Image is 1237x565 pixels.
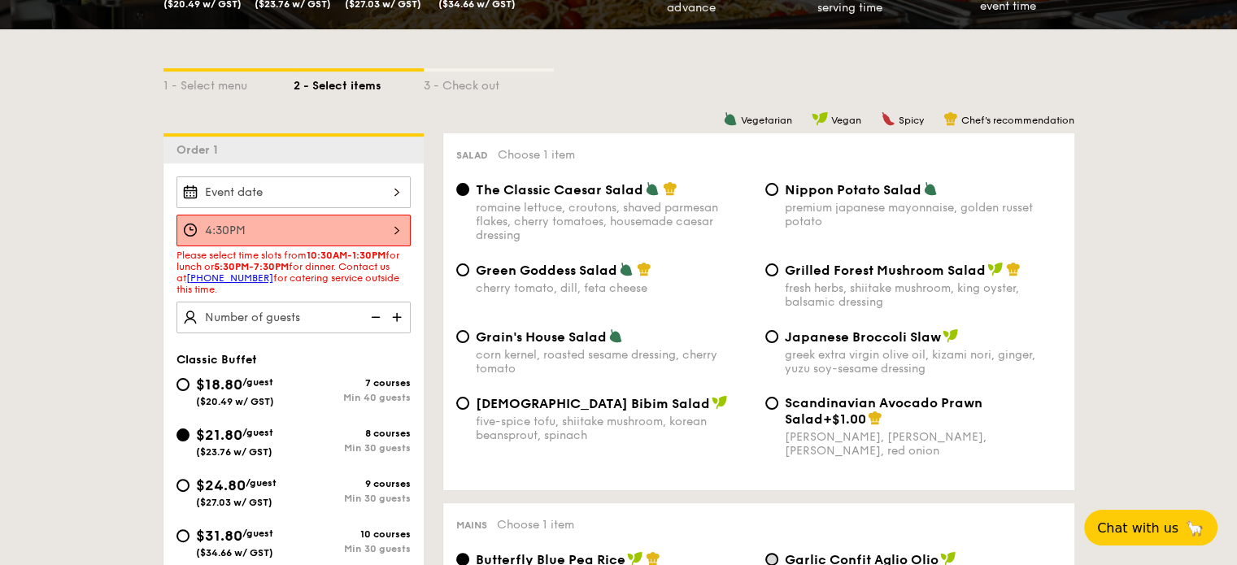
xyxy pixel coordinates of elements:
input: $31.80/guest($34.66 w/ GST)10 coursesMin 30 guests [176,529,189,542]
span: Please select time slots from for lunch or for dinner. Contact us at for catering service outside... [176,250,399,295]
img: icon-chef-hat.a58ddaea.svg [943,111,958,126]
img: icon-vegan.f8ff3823.svg [943,328,959,343]
a: [PHONE_NUMBER] [186,272,273,284]
span: Order 1 [176,143,224,157]
input: Event date [176,176,411,208]
span: Scandinavian Avocado Prawn Salad [785,395,982,427]
div: 8 courses [294,428,411,439]
input: Grilled Forest Mushroom Saladfresh herbs, shiitake mushroom, king oyster, balsamic dressing [765,263,778,276]
span: Salad [456,150,488,161]
div: fresh herbs, shiitake mushroom, king oyster, balsamic dressing [785,281,1061,309]
span: Vegetarian [741,115,792,126]
img: icon-vegan.f8ff3823.svg [712,395,728,410]
span: Vegan [831,115,861,126]
strong: 10:30AM-1:30PM [307,250,385,261]
div: Min 30 guests [294,493,411,504]
span: Grilled Forest Mushroom Salad [785,263,986,278]
div: romaine lettuce, croutons, shaved parmesan flakes, cherry tomatoes, housemade caesar dressing [476,201,752,242]
input: $24.80/guest($27.03 w/ GST)9 coursesMin 30 guests [176,479,189,492]
input: Nippon Potato Saladpremium japanese mayonnaise, golden russet potato [765,183,778,196]
span: ($23.76 w/ GST) [196,446,272,458]
input: Event time [176,215,411,246]
div: Min 30 guests [294,543,411,554]
img: icon-vegetarian.fe4039eb.svg [608,328,623,343]
input: Japanese Broccoli Slawgreek extra virgin olive oil, kizami nori, ginger, yuzu soy-sesame dressing [765,330,778,343]
img: icon-reduce.1d2dbef1.svg [362,302,386,332]
input: Scandinavian Avocado Prawn Salad+$1.00[PERSON_NAME], [PERSON_NAME], [PERSON_NAME], red onion [765,397,778,410]
span: Chat with us [1097,520,1178,536]
span: +$1.00 [823,411,866,427]
span: 🦙 [1185,519,1204,537]
img: icon-vegetarian.fe4039eb.svg [619,262,634,276]
span: /guest [242,376,273,388]
span: Spicy [899,115,924,126]
div: greek extra virgin olive oil, kizami nori, ginger, yuzu soy-sesame dressing [785,348,1061,376]
span: Japanese Broccoli Slaw [785,329,941,345]
div: 3 - Check out [424,72,554,94]
img: icon-vegetarian.fe4039eb.svg [645,181,660,196]
span: Chef's recommendation [961,115,1074,126]
div: [PERSON_NAME], [PERSON_NAME], [PERSON_NAME], red onion [785,430,1061,458]
input: [DEMOGRAPHIC_DATA] Bibim Saladfive-spice tofu, shiitake mushroom, korean beansprout, spinach [456,397,469,410]
img: icon-chef-hat.a58ddaea.svg [1006,262,1021,276]
span: $24.80 [196,476,246,494]
input: The Classic Caesar Saladromaine lettuce, croutons, shaved parmesan flakes, cherry tomatoes, house... [456,183,469,196]
img: icon-vegetarian.fe4039eb.svg [923,181,938,196]
span: $21.80 [196,426,242,444]
span: ($20.49 w/ GST) [196,396,274,407]
span: Nippon Potato Salad [785,182,921,198]
img: icon-add.58712e84.svg [386,302,411,332]
span: Choose 1 item [497,518,574,532]
img: icon-vegan.f8ff3823.svg [987,262,1004,276]
span: /guest [242,427,273,438]
div: Min 30 guests [294,442,411,454]
span: $18.80 [196,376,242,393]
div: cherry tomato, dill, feta cheese [476,281,752,295]
input: Green Goddess Saladcherry tomato, dill, feta cheese [456,263,469,276]
span: /guest [246,477,277,489]
img: icon-vegan.f8ff3823.svg [812,111,828,126]
input: Number of guests [176,302,411,333]
button: Chat with us🦙 [1084,510,1217,545]
div: 7 courses [294,377,411,389]
div: corn kernel, roasted sesame dressing, cherry tomato [476,348,752,376]
img: icon-spicy.37a8142b.svg [881,111,895,126]
span: ($34.66 w/ GST) [196,547,273,558]
img: icon-chef-hat.a58ddaea.svg [663,181,677,196]
span: The Classic Caesar Salad [476,182,643,198]
div: five-spice tofu, shiitake mushroom, korean beansprout, spinach [476,415,752,442]
span: ($27.03 w/ GST) [196,497,272,508]
img: icon-chef-hat.a58ddaea.svg [637,262,651,276]
span: /guest [242,528,273,539]
div: premium japanese mayonnaise, golden russet potato [785,201,1061,228]
input: $18.80/guest($20.49 w/ GST)7 coursesMin 40 guests [176,378,189,391]
input: $21.80/guest($23.76 w/ GST)8 coursesMin 30 guests [176,428,189,441]
span: Mains [456,519,487,531]
span: [DEMOGRAPHIC_DATA] Bibim Salad [476,396,710,411]
input: Grain's House Saladcorn kernel, roasted sesame dressing, cherry tomato [456,330,469,343]
div: 2 - Select items [294,72,424,94]
span: Green Goddess Salad [476,263,617,278]
span: Choose 1 item [498,148,575,162]
div: Min 40 guests [294,392,411,403]
img: icon-chef-hat.a58ddaea.svg [868,411,882,425]
div: 9 courses [294,478,411,489]
span: $31.80 [196,527,242,545]
span: Classic Buffet [176,353,257,367]
img: icon-vegetarian.fe4039eb.svg [723,111,738,126]
div: 10 courses [294,528,411,540]
span: Grain's House Salad [476,329,607,345]
div: 1 - Select menu [163,72,294,94]
strong: 5:30PM-7:30PM [214,261,289,272]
